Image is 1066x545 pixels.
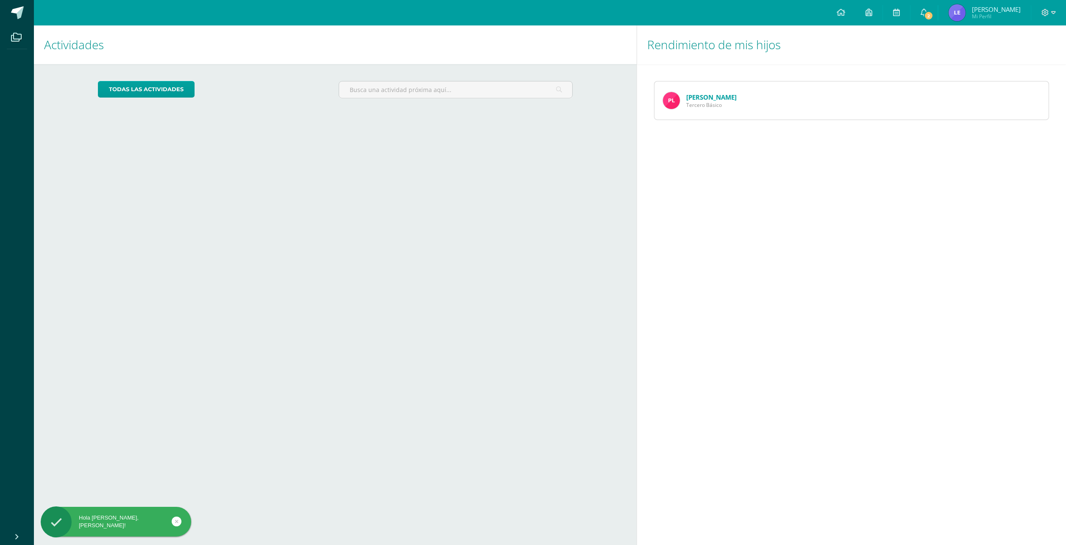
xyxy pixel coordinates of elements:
[686,101,737,109] span: Tercero Básico
[924,11,933,20] span: 2
[98,81,195,98] a: todas las Actividades
[647,25,1056,64] h1: Rendimiento de mis hijos
[686,93,737,101] a: [PERSON_NAME]
[949,4,966,21] img: ef2f17affd3ce01d0abdce98f34cef77.png
[44,25,626,64] h1: Actividades
[972,5,1021,14] span: [PERSON_NAME]
[663,92,680,109] img: 182438cd4ccbb4d3b63a09e312f45008.png
[972,13,1021,20] span: Mi Perfil
[41,514,191,529] div: Hola [PERSON_NAME], [PERSON_NAME]!
[339,81,572,98] input: Busca una actividad próxima aquí...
